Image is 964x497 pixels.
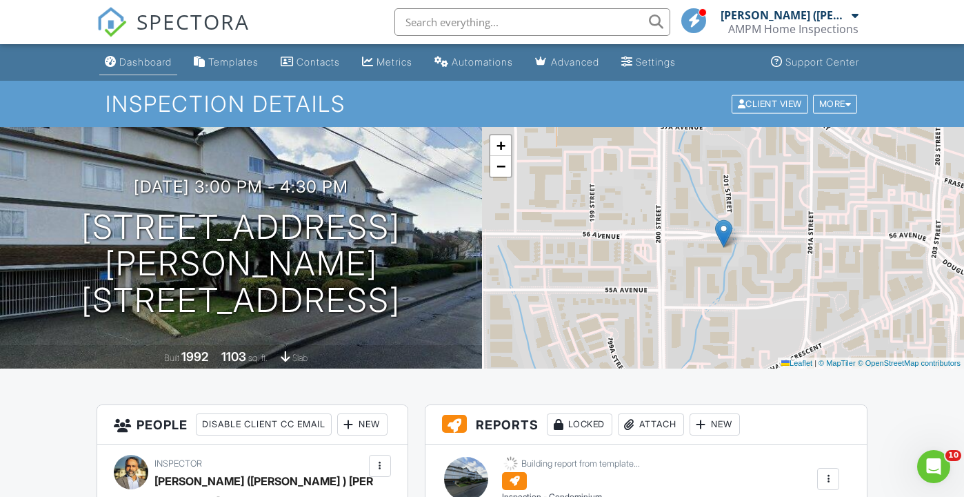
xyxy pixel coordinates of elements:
span: | [814,359,816,367]
h3: Reports [425,405,867,445]
img: loading-93afd81d04378562ca97960a6d0abf470c8f8241ccf6a1b4da771bf876922d1b.gif [502,455,519,472]
a: Templates [188,50,264,75]
a: Settings [616,50,681,75]
a: Support Center [765,50,865,75]
div: Locked [547,413,612,436]
span: − [496,157,505,175]
div: Templates [208,56,259,68]
a: © MapTiler [819,359,856,367]
span: Built [164,353,179,363]
div: Automations [452,56,513,68]
div: 1992 [181,349,208,364]
span: + [496,137,505,154]
div: Client View [732,95,808,113]
div: [PERSON_NAME] ([PERSON_NAME] ) [PERSON_NAME] [721,8,848,22]
span: slab [292,353,308,363]
h1: Inspection Details [106,92,859,116]
div: New [337,413,388,436]
div: Dashboard [119,56,172,68]
div: Advanced [551,56,599,68]
h3: [DATE] 3:00 pm - 4:30 pm [134,177,348,196]
img: Marker [715,220,732,248]
a: © OpenStreetMap contributors [858,359,961,367]
div: Disable Client CC Email [196,413,332,436]
div: Contacts [297,56,340,68]
div: AMPM Home Inspections [728,22,858,36]
a: Zoom in [490,135,511,156]
div: Attach [618,413,684,436]
a: Automations (Basic) [429,50,519,75]
h1: [STREET_ADDRESS] [PERSON_NAME][STREET_ADDRESS] [22,209,460,318]
div: Support Center [785,56,859,68]
span: Inspector [154,458,202,469]
iframe: Intercom live chat [917,450,950,483]
span: SPECTORA [137,7,250,36]
input: Search everything... [394,8,670,36]
a: Client View [730,98,812,108]
a: Contacts [275,50,345,75]
span: 10 [945,450,961,461]
div: New [690,413,740,436]
a: Leaflet [781,359,812,367]
div: More [813,95,858,113]
span: sq. ft. [248,353,268,363]
a: Zoom out [490,156,511,177]
h3: People [97,405,408,445]
div: Settings [636,56,676,68]
a: SPECTORA [97,19,250,48]
div: Metrics [376,56,412,68]
a: Advanced [530,50,605,75]
div: Building report from template... [521,458,640,469]
a: Metrics [357,50,418,75]
img: The Best Home Inspection Software - Spectora [97,7,127,37]
a: Dashboard [99,50,177,75]
div: 1103 [221,349,246,364]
